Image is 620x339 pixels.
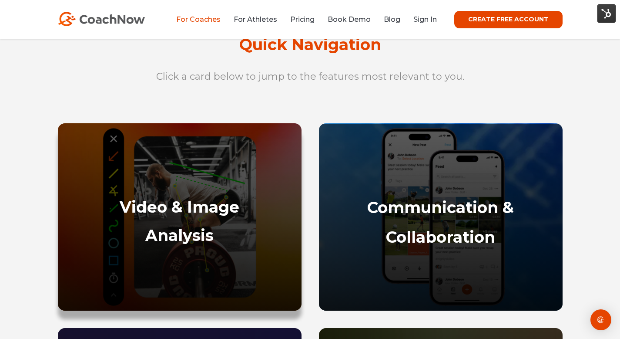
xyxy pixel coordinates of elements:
a: Video & Image [120,197,239,217]
img: CoachNow Logo [58,12,145,26]
a: CREATE FREE ACCOUNT [454,11,563,28]
div: Open Intercom Messenger [590,309,611,330]
p: Click a card below to jump to the features most relevant to you. [145,69,476,84]
a: Book Demo [328,15,371,24]
a: For Athletes [234,15,277,24]
a: Collaboration [386,227,495,247]
a: Blog [384,15,400,24]
a: Sign In [413,15,437,24]
img: HubSpot Tools Menu Toggle [597,4,616,23]
h1: Quick Navigation [145,33,476,57]
a: Analysis [145,226,214,245]
a: Pricing [290,15,315,24]
a: For Coaches [176,15,221,24]
a: Communication & [367,198,514,217]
